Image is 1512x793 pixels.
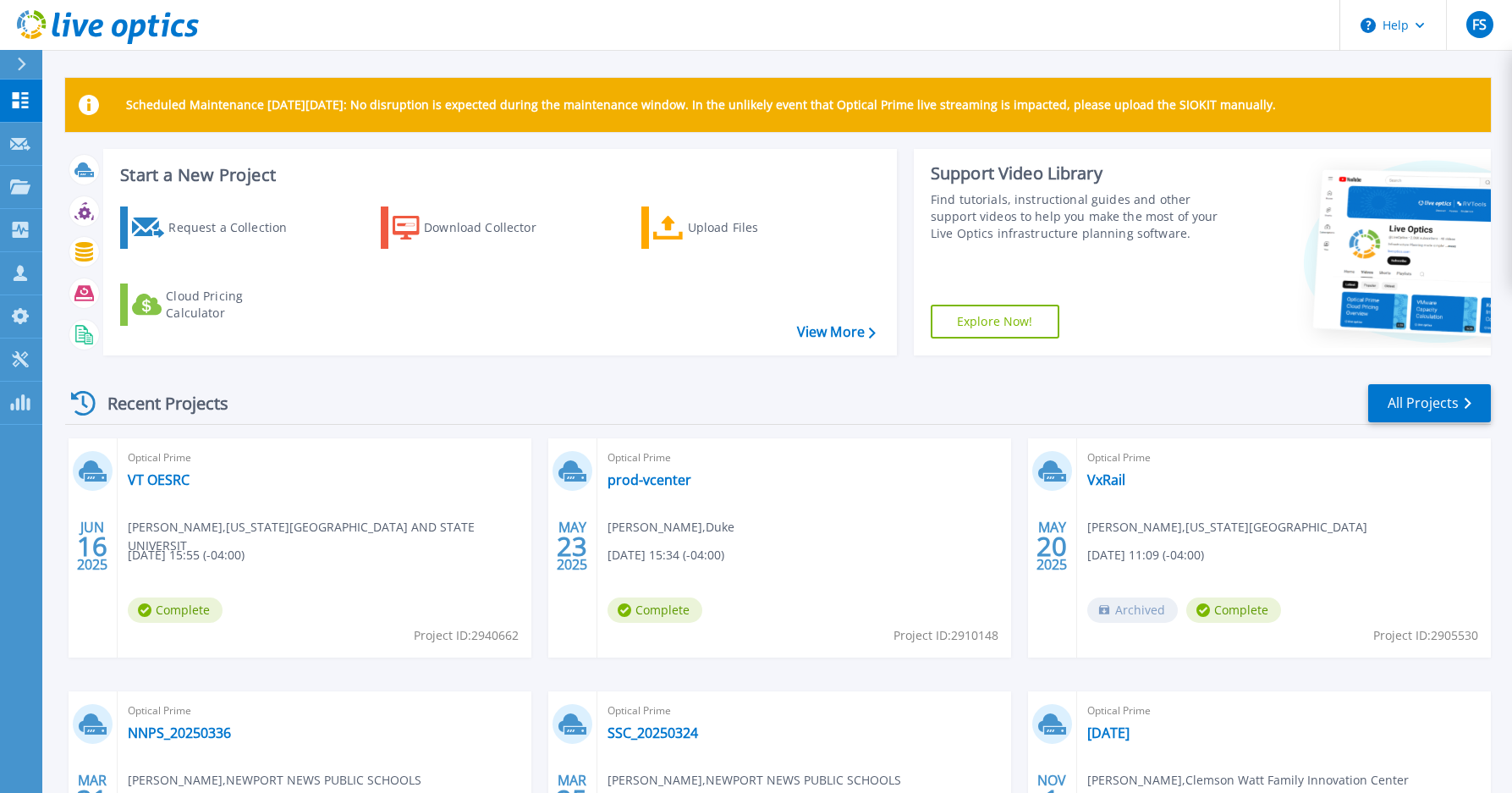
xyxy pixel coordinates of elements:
span: [PERSON_NAME] , NEWPORT NEWS PUBLIC SCHOOLS [608,771,901,790]
div: JUN 2025 [76,515,108,577]
span: 16 [77,539,107,553]
a: All Projects [1368,384,1491,422]
div: MAY 2025 [1036,515,1068,577]
span: Complete [608,598,702,623]
a: [DATE] [1087,724,1130,741]
div: Download Collector [424,211,559,245]
a: View More [797,324,876,340]
span: Project ID: 2910148 [893,626,998,645]
a: VT OESRC [128,471,190,488]
a: NNPS_20250336 [128,724,231,741]
a: prod-vcenter [608,471,691,488]
span: Optical Prime [608,449,1001,467]
div: Find tutorials, instructional guides and other support videos to help you make the most of your L... [931,191,1223,242]
a: Request a Collection [120,207,309,249]
p: Scheduled Maintenance [DATE][DATE]: No disruption is expected during the maintenance window. In t... [126,98,1276,112]
a: Cloud Pricing Calculator [120,284,309,326]
span: 23 [557,539,587,553]
a: VxRail [1087,471,1125,488]
span: Optical Prime [608,702,1001,720]
span: Optical Prime [128,449,521,467]
span: [PERSON_NAME] , NEWPORT NEWS PUBLIC SCHOOLS [128,771,421,790]
span: [PERSON_NAME] , [US_STATE][GEOGRAPHIC_DATA] [1087,518,1367,537]
span: Optical Prime [1087,449,1481,467]
div: Support Video Library [931,162,1223,184]
span: Archived [1087,598,1178,623]
span: Project ID: 2940662 [414,626,519,645]
div: Recent Projects [65,383,251,424]
div: Request a Collection [168,211,304,245]
a: Download Collector [381,207,569,249]
a: SSC_20250324 [608,724,698,741]
span: [DATE] 11:09 (-04:00) [1087,546,1204,564]
span: [PERSON_NAME] , [US_STATE][GEOGRAPHIC_DATA] AND STATE UNIVERSIT [128,518,531,555]
span: Complete [1186,598,1281,623]
span: [DATE] 15:55 (-04:00) [128,546,245,564]
h3: Start a New Project [120,166,875,184]
span: Project ID: 2905530 [1373,626,1478,645]
a: Explore Now! [931,305,1059,339]
span: Optical Prime [128,702,521,720]
span: [DATE] 15:34 (-04:00) [608,546,724,564]
span: 20 [1036,539,1067,553]
span: Optical Prime [1087,702,1481,720]
div: MAY 2025 [556,515,588,577]
span: Complete [128,598,223,623]
span: [PERSON_NAME] , Duke [608,518,734,537]
div: Cloud Pricing Calculator [166,288,301,322]
span: FS [1472,18,1487,31]
div: Upload Files [688,211,823,245]
span: [PERSON_NAME] , Clemson Watt Family Innovation Center [1087,771,1409,790]
a: Upload Files [641,207,830,249]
